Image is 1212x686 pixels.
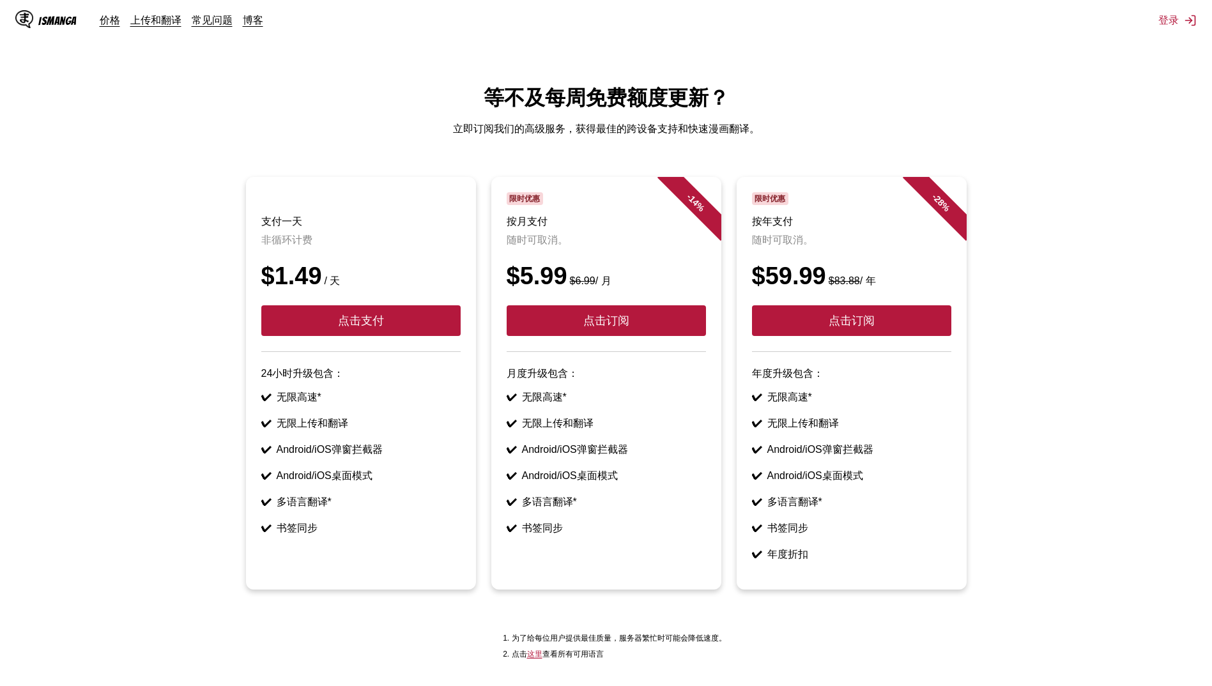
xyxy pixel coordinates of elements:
li: 书签同步 [752,522,951,535]
small: / 年 [826,275,876,286]
span: 限时优惠 [752,192,789,205]
a: IsManga LogoIsManga [15,10,100,31]
a: 上传和翻译 [130,13,181,26]
button: 点击支付 [261,305,461,336]
b: ✔ [261,418,272,429]
div: IsManga [38,15,77,27]
li: 年度折扣 [752,548,951,561]
p: 非循环计费 [261,234,461,247]
img: Sign out [1184,14,1197,27]
b: ✔ [507,392,517,402]
b: ✔ [507,522,517,533]
h1: 等不及每周免费额度更新？ [10,84,1202,112]
div: $5.99 [507,263,706,290]
b: ✔ [752,392,762,402]
a: 常见问题 [192,13,233,26]
li: 无限上传和翻译 [752,417,951,431]
li: 点击 查看所有可用语言 [512,649,726,660]
s: $6.99 [570,275,595,286]
div: - 28 % [902,164,979,241]
button: 登录 [1158,13,1197,27]
h3: 支付一天 [261,215,461,229]
li: Android/iOS弹窗拦截器 [261,443,461,457]
b: ✔ [752,496,762,507]
div: $59.99 [752,263,951,290]
b: ✔ [507,444,517,455]
li: 无限高速* [752,391,951,404]
s: $83.88 [829,275,860,286]
p: 月度升级包含： [507,367,706,381]
li: 书签同步 [507,522,706,535]
p: 立即订阅我们的高级服务，获得最佳的跨设备支持和快速漫画翻译。 [10,123,1202,136]
p: 随时可取消。 [752,234,951,247]
h3: 按年支付 [752,215,951,229]
li: 无限上传和翻译 [261,417,461,431]
small: / 月 [567,275,611,286]
a: 价格 [100,13,120,26]
div: $1.49 [261,263,461,290]
b: ✔ [261,496,272,507]
li: 多语言翻译* [507,496,706,509]
span: 限时优惠 [507,192,544,205]
div: - 14 % [657,164,733,241]
b: ✔ [261,470,272,481]
b: ✔ [507,470,517,481]
b: ✔ [752,549,762,560]
b: ✔ [261,444,272,455]
small: / 天 [322,275,341,286]
b: ✔ [507,496,517,507]
li: 多语言翻译* [261,496,461,509]
li: Android/iOS桌面模式 [261,469,461,483]
b: ✔ [752,470,762,481]
b: ✔ [752,444,762,455]
li: Android/iOS弹窗拦截器 [507,443,706,457]
li: 多语言翻译* [752,496,951,509]
b: ✔ [261,522,272,533]
h3: 按月支付 [507,215,706,229]
a: 博客 [243,13,263,26]
a: Available languages [527,650,542,659]
li: 书签同步 [261,522,461,535]
li: 无限上传和翻译 [507,417,706,431]
li: 为了给每位用户提供最佳质量，服务器繁忙时可能会降低速度。 [512,633,726,644]
button: 点击订阅 [752,305,951,336]
p: 随时可取消。 [507,234,706,247]
li: Android/iOS桌面模式 [507,469,706,483]
b: ✔ [752,522,762,533]
b: ✔ [752,418,762,429]
button: 点击订阅 [507,305,706,336]
img: IsManga Logo [15,10,33,28]
b: ✔ [507,418,517,429]
p: 年度升级包含： [752,367,951,381]
li: 无限高速* [261,391,461,404]
li: Android/iOS桌面模式 [752,469,951,483]
li: 无限高速* [507,391,706,404]
b: ✔ [261,392,272,402]
p: 24小时升级包含： [261,367,461,381]
li: Android/iOS弹窗拦截器 [752,443,951,457]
